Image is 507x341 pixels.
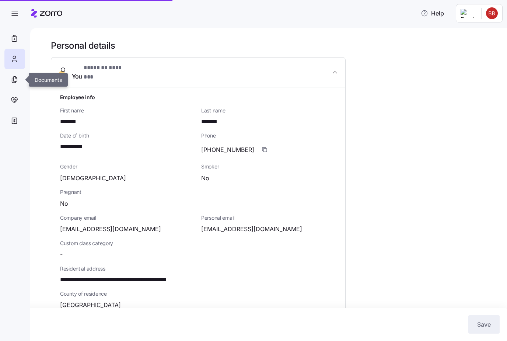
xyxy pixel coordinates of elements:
img: f5ebfcef32fa0adbb4940a66d692dbe2 [486,7,498,19]
span: Phone [201,132,336,139]
div: Close [235,3,249,16]
span: Date of birth [60,132,195,139]
span: Help [421,9,444,18]
span: Last name [201,107,336,114]
span: Custom class category [60,240,195,247]
span: You [72,63,129,81]
span: Save [477,320,491,329]
span: County of residence [60,290,336,297]
span: No [60,199,68,208]
span: Smoker [201,163,336,170]
span: No [201,174,209,183]
span: Gender [60,163,195,170]
h1: Employee info [60,93,336,101]
h1: Personal details [51,40,497,51]
span: - [60,250,63,259]
span: Pregnant [60,188,336,196]
span: First name [60,107,195,114]
span: Personal email [201,214,336,222]
img: Employer logo [461,9,475,18]
button: Save [468,315,500,334]
button: go back [5,3,19,17]
span: [PHONE_NUMBER] [201,145,254,154]
button: Collapse window [221,3,235,17]
span: [EMAIL_ADDRESS][DOMAIN_NAME] [60,225,161,234]
span: [EMAIL_ADDRESS][DOMAIN_NAME] [201,225,302,234]
span: [DEMOGRAPHIC_DATA] [60,174,126,183]
button: Help [415,6,450,21]
span: Residential address [60,265,336,272]
span: Company email [60,214,195,222]
span: [GEOGRAPHIC_DATA] [60,300,121,310]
